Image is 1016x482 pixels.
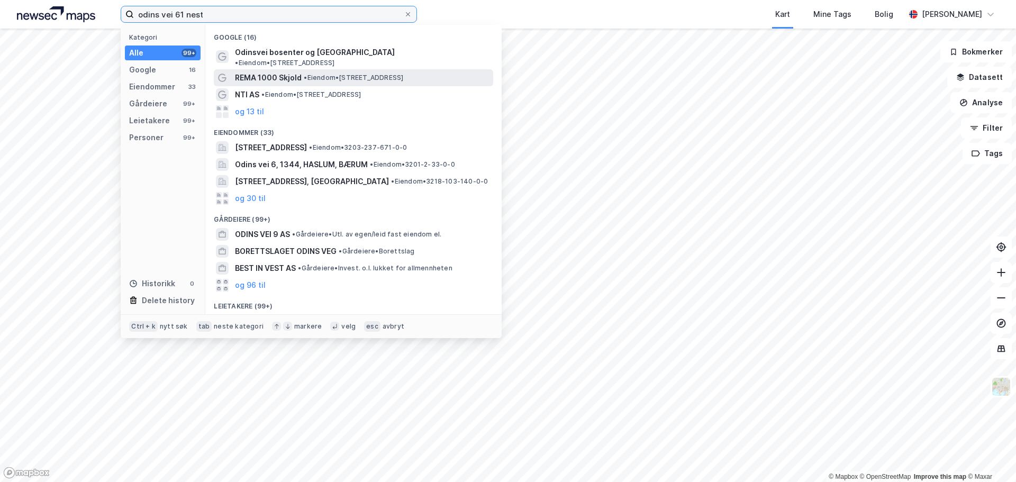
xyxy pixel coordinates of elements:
a: Mapbox [829,473,858,480]
span: Odins vei 6, 1344, HASLUM, BÆRUM [235,158,368,171]
span: Gårdeiere • Utl. av egen/leid fast eiendom el. [292,230,441,239]
div: 33 [188,83,196,91]
img: logo.a4113a55bc3d86da70a041830d287a7e.svg [17,6,95,22]
span: Eiendom • [STREET_ADDRESS] [304,74,403,82]
div: markere [294,322,322,331]
iframe: Chat Widget [963,431,1016,482]
span: Eiendom • 3203-237-671-0-0 [309,143,407,152]
button: og 96 til [235,279,266,292]
button: Filter [961,117,1012,139]
span: • [339,247,342,255]
span: BEST IN VEST AS [235,262,296,275]
div: Historikk [129,277,175,290]
div: Bolig [875,8,893,21]
button: Tags [963,143,1012,164]
div: Google [129,63,156,76]
span: Eiendom • 3201-2-33-0-0 [370,160,455,169]
span: • [309,143,312,151]
a: OpenStreetMap [860,473,911,480]
div: tab [196,321,212,332]
button: og 30 til [235,192,266,205]
button: Datasett [947,67,1012,88]
div: 16 [188,66,196,74]
span: • [235,59,238,67]
div: Ctrl + k [129,321,158,332]
button: og 13 til [235,105,264,118]
div: Personer [129,131,164,144]
span: [STREET_ADDRESS] [235,141,307,154]
div: Gårdeiere [129,97,167,110]
span: REMA 1000 Skjold [235,71,302,84]
input: Søk på adresse, matrikkel, gårdeiere, leietakere eller personer [134,6,404,22]
span: • [304,74,307,81]
img: Z [991,377,1011,397]
button: Bokmerker [940,41,1012,62]
span: Eiendom • [STREET_ADDRESS] [235,59,334,67]
div: Kart [775,8,790,21]
div: Kontrollprogram for chat [963,431,1016,482]
div: 99+ [182,99,196,108]
a: Improve this map [914,473,966,480]
span: NTI AS [235,88,259,101]
div: nytt søk [160,322,188,331]
span: Eiendom • 3218-103-140-0-0 [391,177,488,186]
div: Alle [129,47,143,59]
div: Mine Tags [813,8,851,21]
span: • [391,177,394,185]
div: Kategori [129,33,201,41]
div: 99+ [182,133,196,142]
div: avbryt [383,322,404,331]
div: Google (16) [205,25,502,44]
div: Leietakere [129,114,170,127]
span: • [261,90,265,98]
span: BORETTSLAGET ODINS VEG [235,245,337,258]
span: ODINS VEI 9 AS [235,228,290,241]
div: esc [364,321,380,332]
div: Eiendommer [129,80,175,93]
span: • [298,264,301,272]
div: 99+ [182,49,196,57]
span: Odinsvei bosenter og [GEOGRAPHIC_DATA] [235,46,395,59]
span: Gårdeiere • Invest. o.l. lukket for allmennheten [298,264,452,272]
div: [PERSON_NAME] [922,8,982,21]
div: Leietakere (99+) [205,294,502,313]
div: Eiendommer (33) [205,120,502,139]
a: Mapbox homepage [3,467,50,479]
button: Analyse [950,92,1012,113]
div: Gårdeiere (99+) [205,207,502,226]
div: 0 [188,279,196,288]
div: neste kategori [214,322,264,331]
div: velg [341,322,356,331]
div: 99+ [182,116,196,125]
span: Eiendom • [STREET_ADDRESS] [261,90,361,99]
span: • [370,160,373,168]
span: Gårdeiere • Borettslag [339,247,414,256]
span: [STREET_ADDRESS], [GEOGRAPHIC_DATA] [235,175,389,188]
span: • [292,230,295,238]
div: Delete history [142,294,195,307]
